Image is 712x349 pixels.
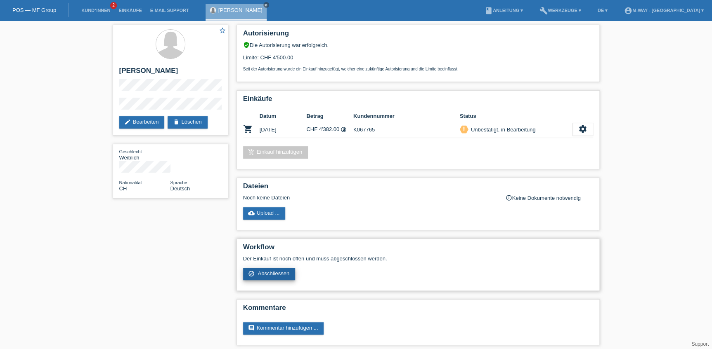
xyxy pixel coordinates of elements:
i: priority_high [461,126,467,132]
i: delete [173,119,179,125]
span: 2 [110,2,117,9]
a: add_shopping_cartEinkauf hinzufügen [243,146,308,159]
a: star_border [219,27,226,35]
td: K067765 [353,121,460,138]
i: account_circle [624,7,632,15]
h2: Einkäufe [243,95,593,107]
th: Betrag [306,111,353,121]
span: Geschlecht [119,149,142,154]
a: DE ▾ [594,8,612,13]
th: Status [460,111,572,121]
a: E-Mail Support [146,8,193,13]
h2: Autorisierung [243,29,593,42]
div: Noch keine Dateien [243,194,495,201]
i: star_border [219,27,226,34]
h2: Kommentare [243,304,593,316]
a: bookAnleitung ▾ [480,8,527,13]
td: CHF 4'382.00 [306,121,353,138]
i: book [485,7,493,15]
i: 24 Raten [341,126,347,133]
a: POS — MF Group [12,7,56,13]
span: Abschliessen [258,270,289,276]
th: Kundennummer [353,111,460,121]
h2: [PERSON_NAME] [119,67,222,79]
div: Keine Dokumente notwendig [506,194,593,201]
i: comment [248,325,255,331]
i: settings [578,124,587,134]
i: info_outline [506,194,512,201]
span: Deutsch [170,185,190,192]
td: [DATE] [260,121,307,138]
a: check_circle_outline Abschliessen [243,268,296,280]
a: editBearbeiten [119,116,165,129]
a: account_circlem-way - [GEOGRAPHIC_DATA] ▾ [620,8,708,13]
i: POSP00026425 [243,124,253,134]
h2: Dateien [243,182,593,194]
p: Der Einkauf ist noch offen und muss abgeschlossen werden. [243,255,593,262]
i: build [539,7,548,15]
a: Einkäufe [114,8,146,13]
a: commentKommentar hinzufügen ... [243,322,324,335]
span: Nationalität [119,180,142,185]
p: Seit der Autorisierung wurde ein Einkauf hinzugefügt, welcher eine zukünftige Autorisierung und d... [243,67,593,71]
a: Kund*innen [77,8,114,13]
i: verified_user [243,42,250,48]
span: Sprache [170,180,187,185]
th: Datum [260,111,307,121]
a: close [263,2,269,8]
div: Unbestätigt, in Bearbeitung [468,125,536,134]
i: close [264,3,268,7]
i: check_circle_outline [248,270,255,277]
i: cloud_upload [248,210,255,216]
div: Die Autorisierung war erfolgreich. [243,42,593,48]
h2: Workflow [243,243,593,255]
a: deleteLöschen [168,116,207,129]
i: edit [124,119,131,125]
a: buildWerkzeuge ▾ [535,8,585,13]
span: Schweiz [119,185,127,192]
i: add_shopping_cart [248,149,255,155]
div: Weiblich [119,148,170,161]
a: cloud_uploadUpload ... [243,207,286,220]
div: Limite: CHF 4'500.00 [243,48,593,71]
a: [PERSON_NAME] [218,7,263,13]
a: Support [691,341,709,347]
